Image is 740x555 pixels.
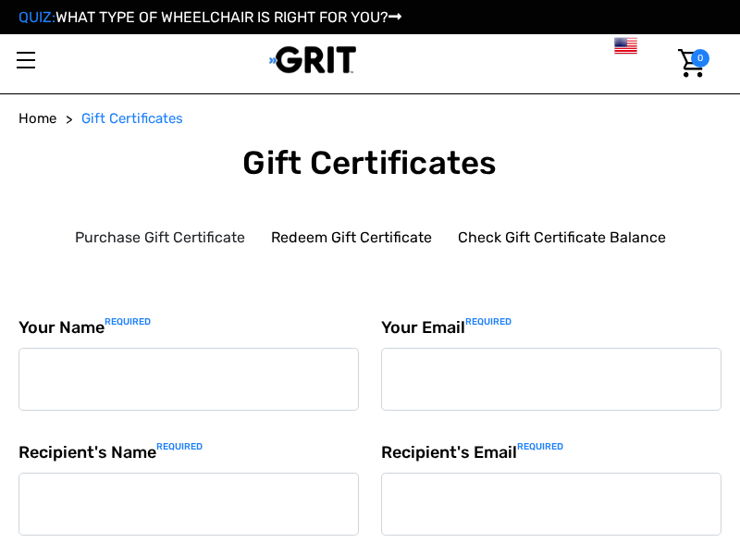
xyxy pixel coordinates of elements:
img: GRIT All-Terrain Wheelchair and Mobility Equipment [269,45,357,74]
label: Your Email [381,315,721,340]
label: Your Name [18,315,359,340]
a: Redeem Gift Certificate [271,227,432,249]
span: 0 [691,49,709,68]
img: us.png [614,34,637,57]
a: Gift Certificates [81,108,183,129]
label: Recipient's Email [381,440,721,465]
a: Home [18,108,56,129]
small: Required [105,316,151,327]
label: Recipient's Name [18,440,359,465]
h1: Gift Certificates [18,143,721,182]
img: Cart [678,49,705,78]
a: Cart with 0 items [667,34,709,92]
span: Gift Certificates [81,110,183,127]
span: Home [18,110,56,127]
span: Toggle menu [17,59,35,61]
small: Required [517,441,563,452]
nav: Breadcrumb [18,108,721,129]
a: Check Gift Certificate Balance [458,227,666,249]
a: QUIZ:WHAT TYPE OF WHEELCHAIR IS RIGHT FOR YOU? [18,8,401,26]
span: QUIZ: [18,8,55,26]
small: Required [156,441,203,452]
small: Required [465,316,512,327]
li: Purchase Gift Certificate [75,227,245,249]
